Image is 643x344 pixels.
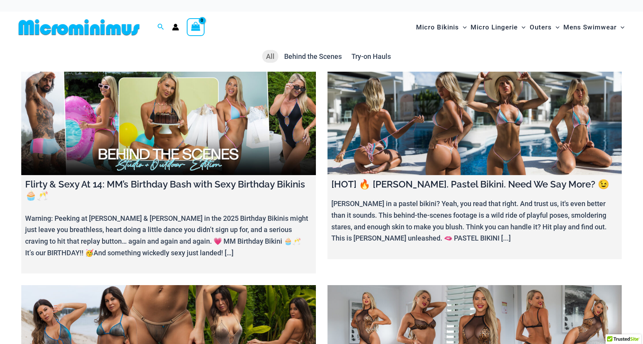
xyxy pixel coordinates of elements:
[414,15,469,39] a: Micro BikinisMenu ToggleMenu Toggle
[21,72,316,175] a: Flirty & Sexy At 14: MM’s Birthday Bash with Sexy Birthday Bikinis 🧁🥂
[413,14,628,40] nav: Site Navigation
[459,17,467,37] span: Menu Toggle
[530,17,552,37] span: Outers
[331,179,618,190] h4: [HOT] 🔥 [PERSON_NAME]. Pastel Bikini. Need We Say More? 😉
[351,52,391,60] span: Try-on Hauls
[471,17,518,37] span: Micro Lingerie
[157,22,164,32] a: Search icon link
[552,17,559,37] span: Menu Toggle
[469,15,527,39] a: Micro LingerieMenu ToggleMenu Toggle
[561,15,626,39] a: Mens SwimwearMenu ToggleMenu Toggle
[327,72,622,175] a: [HOT] 🔥 Olivia. Pastel Bikini. Need We Say More? 😉
[416,17,459,37] span: Micro Bikinis
[25,213,312,259] p: Warning: Peeking at [PERSON_NAME] & [PERSON_NAME] in the 2025 Birthday Bikinis might just leave y...
[187,18,205,36] a: View Shopping Cart, empty
[15,19,143,36] img: MM SHOP LOGO FLAT
[563,17,617,37] span: Mens Swimwear
[617,17,624,37] span: Menu Toggle
[266,52,275,60] span: All
[331,198,618,244] p: [PERSON_NAME] in a pastel bikini? Yeah, you read that right. And trust us, it's even better than ...
[25,179,312,201] h4: Flirty & Sexy At 14: MM’s Birthday Bash with Sexy Birthday Bikinis 🧁🥂
[528,15,561,39] a: OutersMenu ToggleMenu Toggle
[172,24,179,31] a: Account icon link
[518,17,525,37] span: Menu Toggle
[284,52,342,60] span: Behind the Scenes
